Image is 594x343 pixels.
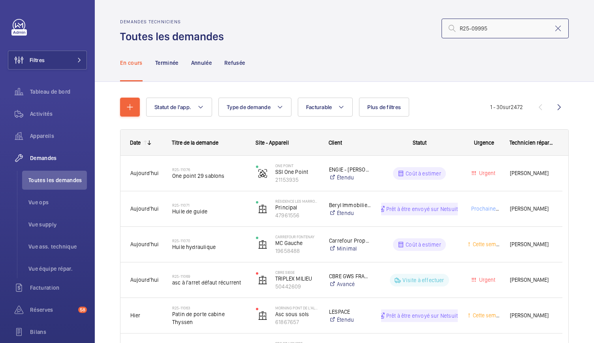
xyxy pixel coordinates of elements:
[172,167,246,172] h2: R25-11076
[474,139,494,146] span: Urgence
[172,172,246,180] span: One point 29 sablons
[275,318,319,326] p: 61867657
[275,275,319,283] p: TRIPLEX MILIEU
[510,204,553,213] span: [PERSON_NAME]
[130,170,159,176] span: Aujourd'hui
[275,239,319,247] p: MC Gauche
[329,166,371,173] p: ENGIE - [PERSON_NAME] - [PHONE_NUMBER]
[510,275,553,285] span: [PERSON_NAME]
[275,310,319,318] p: Asc sous sols
[329,308,371,316] p: LESPACE
[227,104,271,110] span: Type de demande
[258,311,267,320] img: elevator.svg
[275,168,319,176] p: SSI One Point
[329,173,371,181] a: Étendu
[30,88,87,96] span: Tableau de bord
[130,312,140,318] span: Hier
[256,139,289,146] span: Site - Appareil
[329,272,371,280] p: CBRE GWS FRANCE
[146,98,212,117] button: Statut de l'app.
[120,19,229,24] h2: Demandes techniciens
[413,139,427,146] span: Statut
[78,307,87,313] span: 58
[471,241,506,247] span: Cette semaine
[30,154,87,162] span: Demandes
[306,104,332,110] span: Facturable
[275,234,319,239] p: Carrefour Fontenay
[275,176,319,184] p: 21153935
[28,220,87,228] span: Vue supply
[224,59,245,67] p: Refusée
[172,310,246,326] span: Patin de porte cabine Thyssen
[490,104,523,110] span: 1 - 30 2472
[275,270,319,275] p: CBRE SIEGE
[510,240,553,249] span: [PERSON_NAME]
[172,279,246,286] span: asc à l'arret défaut récurrent
[28,265,87,273] span: Vue équipe répar.
[172,139,218,146] span: Titre de la demande
[329,139,342,146] span: Client
[367,104,401,110] span: Plus de filtres
[28,243,87,251] span: Vue ass. technique
[386,312,461,320] p: Prêt à être envoyé sur Netsuite
[442,19,569,38] input: Chercher par numéro demande ou de devis
[275,305,319,310] p: Morning Pont de l'Alma
[386,205,461,213] p: Prêt à être envoyé sur Netsuite
[329,280,371,288] a: Avancé
[155,59,179,67] p: Terminée
[130,277,159,283] span: Aujourd'hui
[172,305,246,310] h2: R25-11063
[30,110,87,118] span: Activités
[470,205,510,212] span: Prochaine visite
[120,29,229,44] h1: Toutes les demandes
[298,98,353,117] button: Facturable
[359,98,409,117] button: Plus de filtres
[503,104,511,110] span: sur
[30,328,87,336] span: Bilans
[154,104,191,110] span: Statut de l'app.
[30,284,87,292] span: Facturation
[471,312,506,318] span: Cette semaine
[172,243,246,251] span: Huile hydraulique
[402,276,444,284] p: Visite à effectuer
[275,199,319,204] p: Résidence Les Marronniers
[130,241,159,247] span: Aujourd'hui
[406,241,441,249] p: Coût à estimer
[477,277,495,283] span: Urgent
[218,98,291,117] button: Type de demande
[130,205,159,212] span: Aujourd'hui
[258,204,267,214] img: elevator.svg
[329,237,371,245] p: Carrefour Property
[329,245,371,253] a: Minimal
[172,274,246,279] h2: R25-11069
[275,163,319,168] p: ONE POINT
[172,238,246,243] h2: R25-11070
[406,170,441,177] p: Coût à estimer
[30,56,45,64] span: Filtres
[28,198,87,206] span: Vue ops
[258,169,267,178] img: fire_alarm.svg
[329,209,371,217] a: Étendu
[130,139,141,146] div: Date
[275,247,319,255] p: 19658488
[172,207,246,215] span: Huile de guide
[120,59,143,67] p: En cours
[510,311,553,320] span: [PERSON_NAME]
[30,132,87,140] span: Appareils
[28,176,87,184] span: Toutes les demandes
[8,51,87,70] button: Filtres
[258,275,267,285] img: elevator.svg
[191,59,212,67] p: Annulée
[30,306,75,314] span: Réserves
[275,204,319,211] p: Principal
[510,169,553,178] span: [PERSON_NAME]
[329,316,371,324] a: Étendu
[509,139,553,146] span: Technicien réparateur
[477,170,495,176] span: Urgent
[275,211,319,219] p: 47961556
[275,283,319,290] p: 50442609
[258,240,267,249] img: elevator.svg
[172,203,246,207] h2: R25-11071
[329,201,371,209] p: Beryl Immobilier - [PERSON_NAME]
